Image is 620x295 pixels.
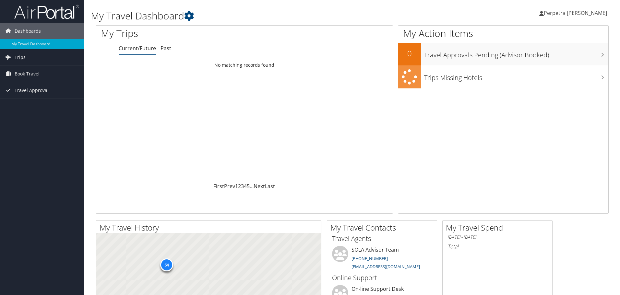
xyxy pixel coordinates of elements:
[265,183,275,190] a: Last
[424,70,608,82] h3: Trips Missing Hotels
[539,3,614,23] a: Perpetra [PERSON_NAME]
[238,183,241,190] a: 2
[254,183,265,190] a: Next
[398,43,608,65] a: 0Travel Approvals Pending (Advisor Booked)
[250,183,254,190] span: …
[424,47,608,60] h3: Travel Approvals Pending (Advisor Booked)
[352,264,420,269] a: [EMAIL_ADDRESS][DOMAIN_NAME]
[332,273,432,282] h3: Online Support
[330,222,437,233] h2: My Travel Contacts
[119,45,156,52] a: Current/Future
[332,234,432,243] h3: Travel Agents
[224,183,235,190] a: Prev
[446,222,552,233] h2: My Travel Spend
[447,243,547,250] h6: Total
[160,258,173,271] div: 54
[329,246,435,272] li: SOLA Advisor Team
[398,48,421,59] h2: 0
[447,234,547,240] h6: [DATE] - [DATE]
[544,9,607,17] span: Perpetra [PERSON_NAME]
[91,9,439,23] h1: My Travel Dashboard
[247,183,250,190] a: 5
[352,255,388,261] a: [PHONE_NUMBER]
[100,222,321,233] h2: My Travel History
[161,45,171,52] a: Past
[14,4,79,19] img: airportal-logo.png
[244,183,247,190] a: 4
[15,49,26,65] span: Trips
[235,183,238,190] a: 1
[15,82,49,98] span: Travel Approval
[241,183,244,190] a: 3
[15,66,40,82] span: Book Travel
[398,27,608,40] h1: My Action Items
[15,23,41,39] span: Dashboards
[213,183,224,190] a: First
[398,65,608,88] a: Trips Missing Hotels
[101,27,264,40] h1: My Trips
[96,59,393,71] td: No matching records found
